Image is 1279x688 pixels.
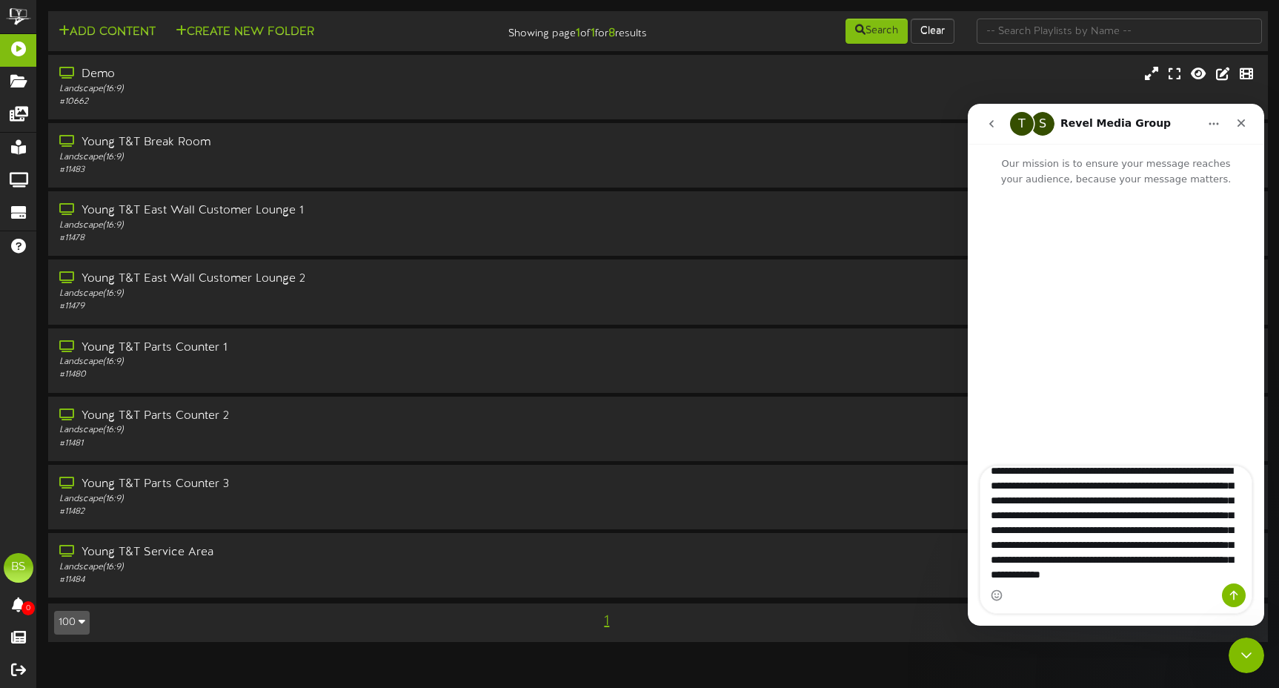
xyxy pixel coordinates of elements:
input: -- Search Playlists by Name -- [977,19,1262,44]
button: Add Content [54,23,160,42]
div: Showing page of for results [453,17,658,42]
button: Create New Folder [171,23,319,42]
div: Landscape ( 16:9 ) [59,288,545,300]
div: # 10662 [59,96,545,108]
button: 100 [54,611,90,635]
strong: 1 [591,27,595,40]
span: 1 [600,613,613,629]
div: # 11478 [59,232,545,245]
div: BS [4,553,33,583]
button: Search [846,19,908,44]
div: Young T&T East Wall Customer Lounge 2 [59,271,545,288]
div: Young T&T East Wall Customer Lounge 1 [59,202,545,219]
div: Young T&T Parts Counter 1 [59,340,545,357]
div: Landscape ( 16:9 ) [59,151,545,164]
div: Landscape ( 16:9 ) [59,561,545,574]
strong: 1 [576,27,580,40]
div: # 11484 [59,574,545,586]
div: Landscape ( 16:9 ) [59,83,545,96]
div: Young T&T Service Area [59,544,545,561]
button: Clear [911,19,954,44]
div: # 11480 [59,368,545,381]
div: # 11481 [59,437,545,450]
iframe: To enrich screen reader interactions, please activate Accessibility in Grammarly extension settings [968,104,1264,626]
div: Landscape ( 16:9 ) [59,356,545,368]
div: Landscape ( 16:9 ) [59,424,545,437]
div: Young T&T Break Room [59,134,545,151]
div: Landscape ( 16:9 ) [59,493,545,506]
div: # 11483 [59,164,545,176]
div: Young T&T Parts Counter 2 [59,408,545,425]
div: # 11479 [59,300,545,313]
div: Landscape ( 16:9 ) [59,219,545,232]
iframe: To enrich screen reader interactions, please activate Accessibility in Grammarly extension settings [1229,638,1264,673]
strong: 8 [608,27,615,40]
div: Young T&T Parts Counter 3 [59,476,545,493]
span: 0 [21,601,35,615]
div: Demo [59,66,545,83]
div: # 11482 [59,506,545,518]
